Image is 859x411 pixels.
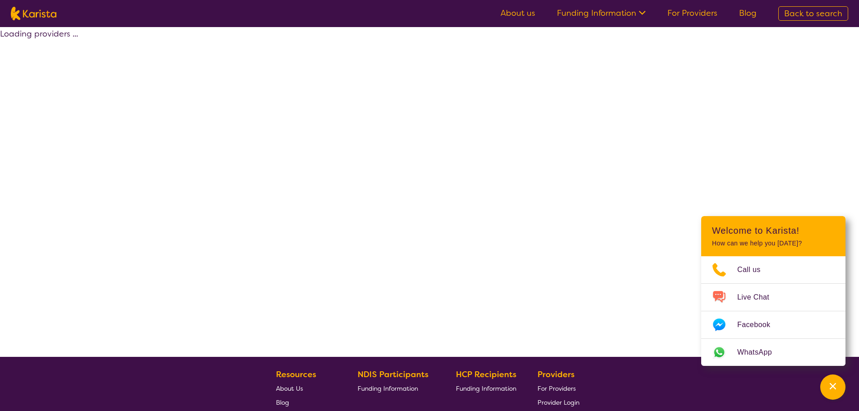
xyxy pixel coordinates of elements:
[537,395,579,409] a: Provider Login
[701,339,845,366] a: Web link opens in a new tab.
[778,6,848,21] a: Back to search
[737,291,780,304] span: Live Chat
[276,398,289,406] span: Blog
[358,369,428,380] b: NDIS Participants
[358,384,418,393] span: Funding Information
[712,225,835,236] h2: Welcome to Karista!
[557,8,646,18] a: Funding Information
[456,369,516,380] b: HCP Recipients
[276,395,336,409] a: Blog
[737,346,783,359] span: WhatsApp
[737,318,781,332] span: Facebook
[276,369,316,380] b: Resources
[701,256,845,366] ul: Choose channel
[739,8,757,18] a: Blog
[537,369,574,380] b: Providers
[737,263,772,277] span: Call us
[537,384,576,393] span: For Providers
[276,381,336,395] a: About Us
[784,8,842,19] span: Back to search
[456,384,516,393] span: Funding Information
[11,7,56,20] img: Karista logo
[820,374,845,400] button: Channel Menu
[701,216,845,366] div: Channel Menu
[501,8,535,18] a: About us
[537,381,579,395] a: For Providers
[358,381,435,395] a: Funding Information
[667,8,717,18] a: For Providers
[276,384,303,393] span: About Us
[712,240,835,247] p: How can we help you [DATE]?
[456,381,516,395] a: Funding Information
[537,398,579,406] span: Provider Login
